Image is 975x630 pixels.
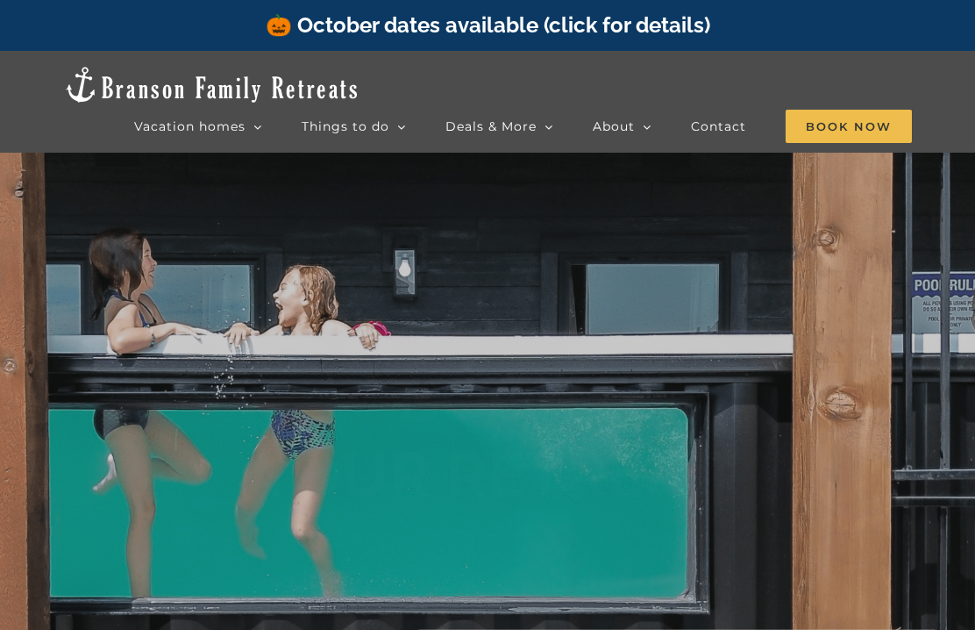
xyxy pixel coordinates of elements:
span: Deals & More [445,120,537,132]
span: Book Now [786,110,912,143]
span: Things to do [302,120,389,132]
span: About [593,120,635,132]
a: Book Now [786,109,912,144]
span: Contact [691,120,746,132]
span: Vacation homes [134,120,246,132]
a: 🎃 October dates available (click for details) [266,12,710,38]
nav: Main Menu [134,109,912,144]
img: Branson Family Retreats Logo [63,65,360,104]
a: Things to do [302,109,406,144]
a: Contact [691,109,746,144]
a: About [593,109,651,144]
a: Vacation homes [134,109,262,144]
a: Deals & More [445,109,553,144]
b: BOOK YOUR RETREAT [254,362,722,512]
